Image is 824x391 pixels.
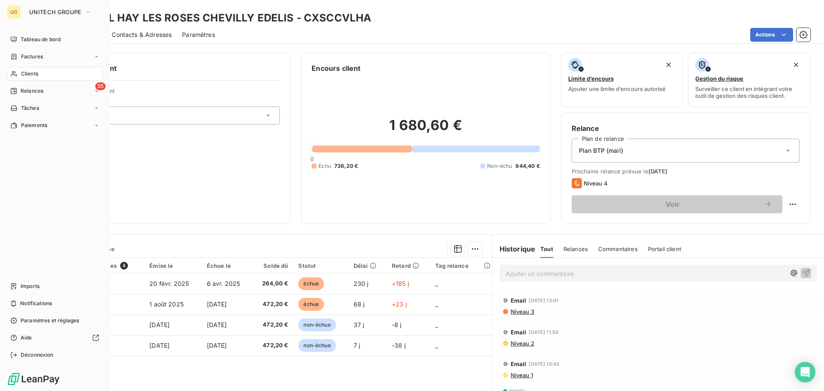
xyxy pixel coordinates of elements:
[515,162,539,170] span: 944,40 €
[298,318,336,331] span: non-échue
[298,339,336,352] span: non-échue
[648,168,668,175] span: [DATE]
[52,63,280,73] h6: Informations client
[354,262,382,269] div: Délai
[510,340,534,347] span: Niveau 2
[572,195,782,213] button: Voir
[69,88,280,100] span: Propriétés Client
[149,321,170,328] span: [DATE]
[582,201,763,208] span: Voir
[310,155,314,162] span: 0
[257,262,288,269] div: Solde dû
[572,123,800,133] h6: Relance
[540,246,553,252] span: Tout
[149,280,189,287] span: 20 févr. 2025
[21,351,54,359] span: Déconnexion
[298,298,324,311] span: échue
[598,246,638,252] span: Commentaires
[120,262,128,270] span: 4
[21,104,39,112] span: Tâches
[795,362,815,382] div: Open Intercom Messenger
[529,361,559,367] span: [DATE] 10:43
[750,28,793,42] button: Actions
[579,146,623,155] span: Plan BTP (mail)
[392,342,406,349] span: -38 j
[149,300,184,308] span: 1 août 2025
[510,308,534,315] span: Niveau 3
[354,280,369,287] span: 230 j
[354,342,360,349] span: 7 j
[207,300,227,308] span: [DATE]
[257,300,288,309] span: 472,20 €
[7,5,21,19] div: UG
[312,63,360,73] h6: Encours client
[298,262,343,269] div: Statut
[584,180,608,187] span: Niveau 4
[21,70,38,78] span: Clients
[21,334,32,342] span: Aide
[207,342,227,349] span: [DATE]
[354,300,365,308] span: 68 j
[493,244,536,254] h6: Historique
[29,9,81,15] span: UNITECH GROUPE
[21,53,43,61] span: Factures
[76,10,371,26] h3: SCCV L HAY LES ROSES CHEVILLY EDELIS - CXSCCVLHA
[568,75,614,82] span: Limite d’encours
[529,330,558,335] span: [DATE] 11:50
[435,300,438,308] span: _
[695,75,743,82] span: Gestion du risque
[298,277,324,290] span: échue
[257,321,288,329] span: 472,20 €
[257,279,288,288] span: 264,00 €
[529,298,558,303] span: [DATE] 13:01
[354,321,364,328] span: 37 j
[648,246,681,252] span: Portail client
[95,82,106,90] span: 55
[149,342,170,349] span: [DATE]
[392,300,407,308] span: +23 j
[695,85,803,99] span: Surveiller ce client en intégrant votre outil de gestion des risques client.
[21,121,47,129] span: Paiements
[7,372,60,386] img: Logo LeanPay
[257,341,288,350] span: 472,20 €
[182,30,215,39] span: Paramètres
[435,280,438,287] span: _
[511,297,527,304] span: Email
[511,329,527,336] span: Email
[7,331,103,345] a: Aide
[511,361,527,367] span: Email
[318,162,331,170] span: Échu
[392,280,409,287] span: +185 j
[21,282,39,290] span: Imports
[21,36,61,43] span: Tableau de bord
[688,52,810,107] button: Gestion du risqueSurveiller ce client en intégrant votre outil de gestion des risques client.
[207,262,247,269] div: Échue le
[435,262,487,269] div: Tag relance
[21,87,43,95] span: Relances
[487,162,512,170] span: Non-échu
[149,262,196,269] div: Émise le
[572,168,800,175] span: Prochaine relance prévue le
[20,300,52,307] span: Notifications
[392,262,425,269] div: Retard
[563,246,588,252] span: Relances
[561,52,683,107] button: Limite d’encoursAjouter une limite d’encours autorisé
[510,372,533,379] span: Niveau 1
[568,85,666,92] span: Ajouter une limite d’encours autorisé
[435,321,438,328] span: _
[112,30,172,39] span: Contacts & Adresses
[207,321,227,328] span: [DATE]
[21,317,79,324] span: Paramètres et réglages
[435,342,438,349] span: _
[334,162,358,170] span: 736,20 €
[312,117,539,142] h2: 1 680,60 €
[207,280,240,287] span: 6 avr. 2025
[392,321,402,328] span: -8 j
